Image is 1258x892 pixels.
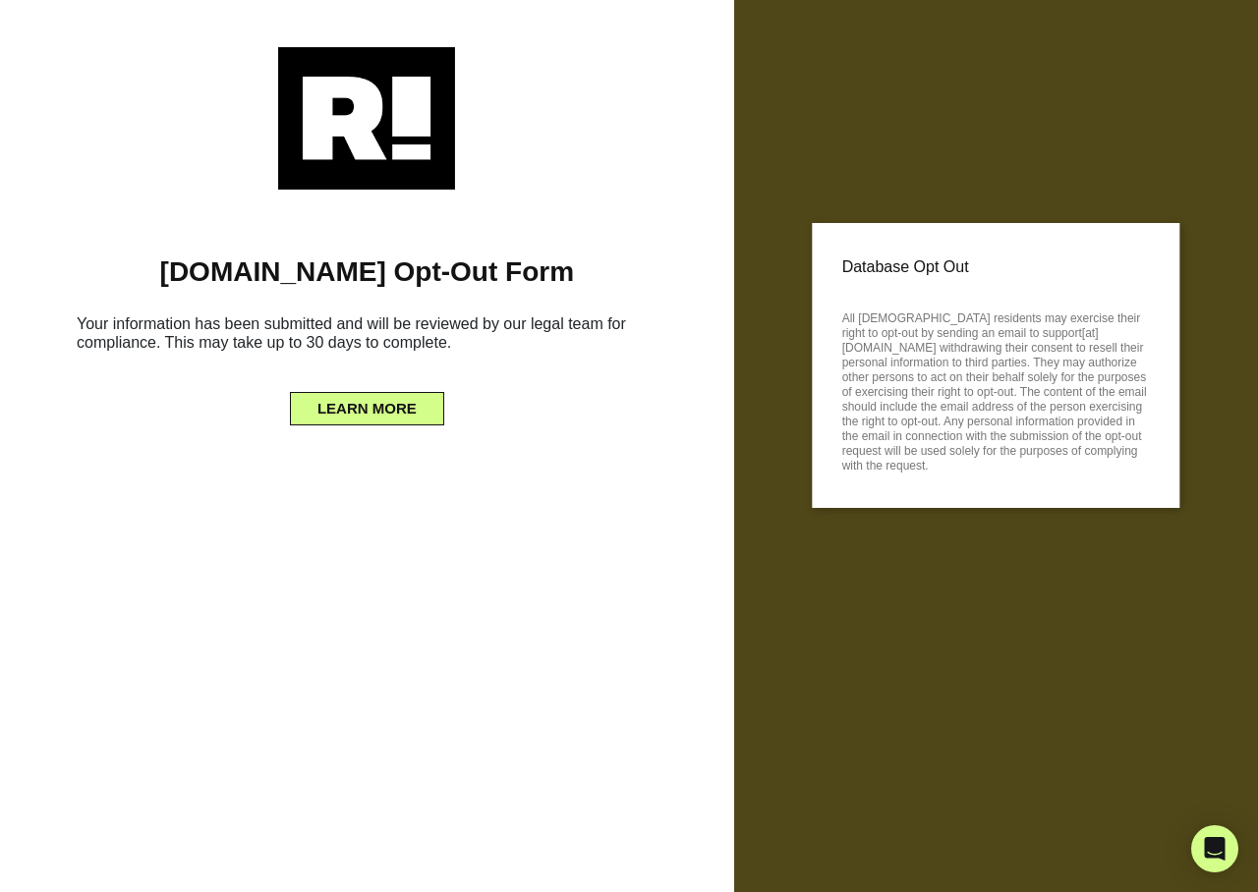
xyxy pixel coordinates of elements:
img: Retention.com [278,47,455,190]
div: Open Intercom Messenger [1191,825,1238,872]
h1: [DOMAIN_NAME] Opt-Out Form [29,255,705,289]
h6: Your information has been submitted and will be reviewed by our legal team for compliance. This m... [29,307,705,367]
a: LEARN MORE [290,395,444,411]
button: LEARN MORE [290,392,444,425]
p: All [DEMOGRAPHIC_DATA] residents may exercise their right to opt-out by sending an email to suppo... [842,306,1150,474]
p: Database Opt Out [842,252,1150,282]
